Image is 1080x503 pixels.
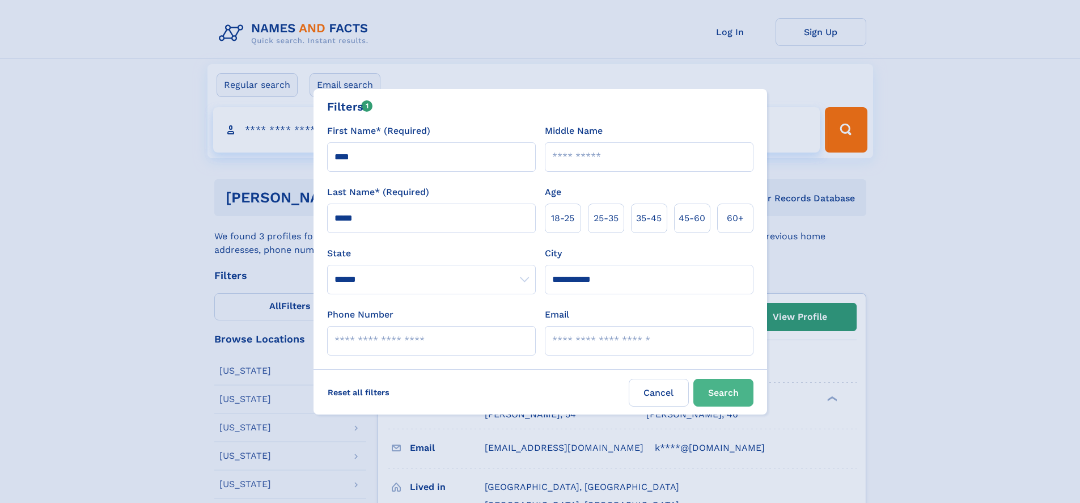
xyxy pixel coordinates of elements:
[545,308,569,322] label: Email
[320,379,397,406] label: Reset all filters
[551,212,574,225] span: 18‑25
[545,247,562,260] label: City
[679,212,705,225] span: 45‑60
[693,379,753,407] button: Search
[327,308,393,322] label: Phone Number
[327,185,429,199] label: Last Name* (Required)
[545,185,561,199] label: Age
[327,124,430,138] label: First Name* (Required)
[545,124,603,138] label: Middle Name
[727,212,744,225] span: 60+
[594,212,619,225] span: 25‑35
[636,212,662,225] span: 35‑45
[629,379,689,407] label: Cancel
[327,247,536,260] label: State
[327,98,373,115] div: Filters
